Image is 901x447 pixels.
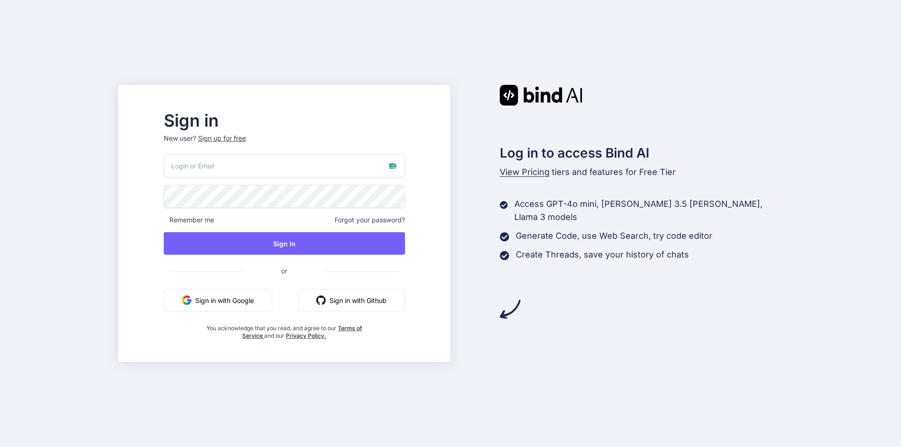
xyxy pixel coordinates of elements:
span: View Pricing [500,167,550,177]
p: Create Threads, save your history of chats [516,248,689,261]
span: Remember me [164,215,214,225]
img: google [182,295,191,305]
p: tiers and features for Free Tier [500,166,783,179]
a: Terms of Service [242,325,362,339]
p: Generate Code, use Web Search, try code editor [516,229,712,242]
button: Sign in with Github [298,289,405,311]
div: You acknowledge that you read, and agree to our and our [204,319,365,340]
img: Bind AI logo [500,85,582,106]
p: New user? [164,134,405,154]
button: Sign in with Google [164,289,272,311]
a: Privacy Policy. [286,332,326,339]
p: Access GPT-4o mini, [PERSON_NAME] 3.5 [PERSON_NAME], Llama 3 models [514,197,783,224]
h2: Log in to access Bind AI [500,143,783,163]
span: or [244,259,325,282]
span: Forgot your password? [335,215,405,225]
img: github [316,295,326,305]
img: arrow [500,299,520,319]
input: Login or Email [164,154,405,177]
div: Sign up for free [198,134,246,143]
button: Sign In [164,232,405,255]
h2: Sign in [164,113,405,128]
